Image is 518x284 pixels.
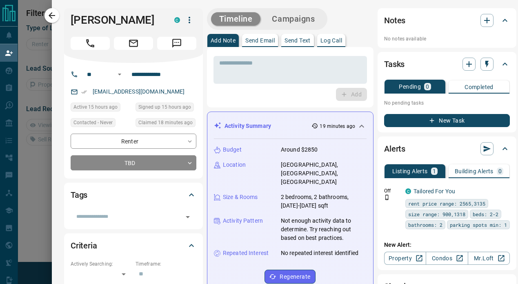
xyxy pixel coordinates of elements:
[182,211,193,223] button: Open
[245,38,275,43] p: Send Email
[71,37,110,50] span: Call
[71,134,196,149] div: Renter
[384,142,405,155] h2: Alerts
[138,119,193,127] span: Claimed 18 minutes ago
[384,195,390,200] svg: Push Notification Only
[384,139,510,159] div: Alerts
[405,188,411,194] div: condos.ca
[468,252,510,265] a: Mr.Loft
[214,119,367,134] div: Activity Summary19 minutes ago
[408,210,465,218] span: size range: 900,1318
[71,239,97,252] h2: Criteria
[408,199,485,208] span: rent price range: 2565,3135
[320,38,342,43] p: Log Call
[136,118,196,130] div: Wed Oct 15 2025
[384,114,510,127] button: New Task
[426,252,468,265] a: Condos
[384,35,510,42] p: No notes available
[71,236,196,255] div: Criteria
[71,13,162,27] h1: [PERSON_NAME]
[285,38,311,43] p: Send Text
[384,187,400,195] p: Off
[93,88,185,95] a: [EMAIL_ADDRESS][DOMAIN_NAME]
[114,37,153,50] span: Email
[223,145,242,154] p: Budget
[211,38,236,43] p: Add Note
[281,145,318,154] p: Around $2850
[465,84,494,90] p: Completed
[71,185,196,205] div: Tags
[264,12,323,26] button: Campaigns
[320,123,355,130] p: 19 minutes ago
[211,12,261,26] button: Timeline
[281,193,367,210] p: 2 bedrooms, 2 bathrooms, [DATE]-[DATE] sqft
[384,58,405,71] h2: Tasks
[384,252,426,265] a: Property
[384,97,510,109] p: No pending tasks
[384,241,510,249] p: New Alert:
[281,161,367,186] p: [GEOGRAPHIC_DATA], [GEOGRAPHIC_DATA], [GEOGRAPHIC_DATA]
[223,193,258,201] p: Size & Rooms
[223,249,269,257] p: Repeated Interest
[498,168,502,174] p: 0
[71,188,87,201] h2: Tags
[136,103,196,114] div: Tue Oct 14 2025
[414,188,455,195] a: Tailored For You
[281,249,358,257] p: No repeated interest identified
[473,210,498,218] span: beds: 2-2
[71,260,131,268] p: Actively Searching:
[157,37,196,50] span: Message
[136,260,196,268] p: Timeframe:
[115,69,124,79] button: Open
[73,119,113,127] span: Contacted - Never
[223,161,246,169] p: Location
[384,11,510,30] div: Notes
[71,103,131,114] div: Tue Oct 14 2025
[399,84,421,89] p: Pending
[281,217,367,242] p: Not enough activity data to determine. Try reaching out based on best practices.
[408,221,442,229] span: bathrooms: 2
[450,221,507,229] span: parking spots min: 1
[174,17,180,23] div: condos.ca
[71,155,196,170] div: TBD
[392,168,428,174] p: Listing Alerts
[384,54,510,74] div: Tasks
[455,168,494,174] p: Building Alerts
[73,103,118,111] span: Active 15 hours ago
[225,122,271,130] p: Activity Summary
[426,84,429,89] p: 0
[138,103,191,111] span: Signed up 15 hours ago
[433,168,436,174] p: 1
[265,270,316,284] button: Regenerate
[384,14,405,27] h2: Notes
[223,217,263,225] p: Activity Pattern
[81,89,87,95] svg: Email Verified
